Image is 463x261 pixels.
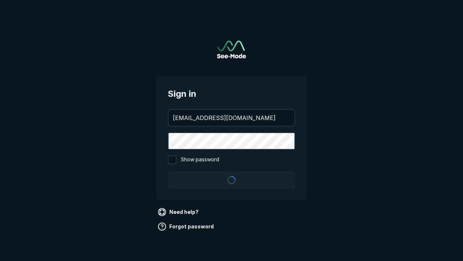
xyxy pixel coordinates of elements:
span: Sign in [168,87,295,100]
a: Need help? [156,206,201,218]
img: See-Mode Logo [217,41,246,58]
input: your@email.com [169,110,294,126]
a: Forgot password [156,221,217,232]
a: Go to sign in [217,41,246,58]
span: Show password [181,156,219,164]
